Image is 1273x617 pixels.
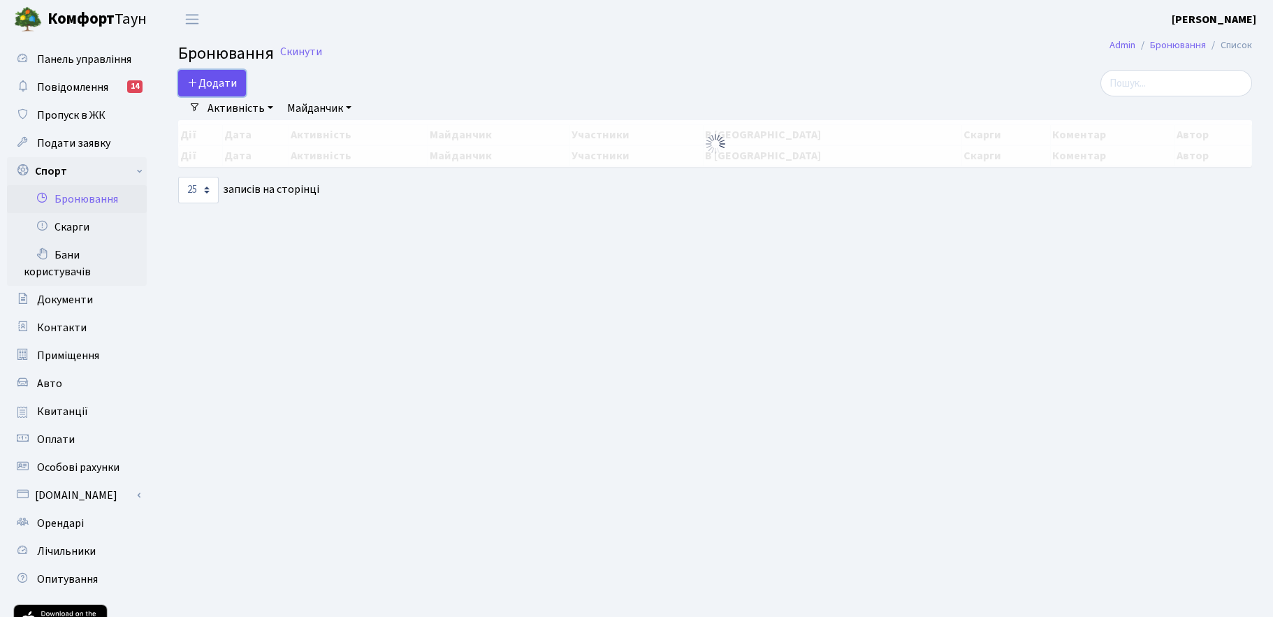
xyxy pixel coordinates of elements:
[1150,38,1206,52] a: Бронювання
[7,241,147,286] a: Бани користувачів
[37,376,62,391] span: Авто
[37,108,106,123] span: Пропуск в ЖК
[37,404,88,419] span: Квитанції
[1110,38,1135,52] a: Admin
[7,101,147,129] a: Пропуск в ЖК
[7,286,147,314] a: Документи
[178,177,219,203] select: записів на сторінці
[282,96,357,120] a: Майданчик
[37,348,99,363] span: Приміщення
[280,45,322,59] a: Скинути
[7,509,147,537] a: Орендарі
[1206,38,1252,53] li: Список
[37,136,110,151] span: Подати заявку
[7,565,147,593] a: Опитування
[175,8,210,31] button: Переключити навігацію
[37,516,84,531] span: Орендарі
[178,177,319,203] label: записів на сторінці
[1172,11,1256,28] a: [PERSON_NAME]
[1172,12,1256,27] b: [PERSON_NAME]
[7,481,147,509] a: [DOMAIN_NAME]
[37,80,108,95] span: Повідомлення
[7,426,147,453] a: Оплати
[7,73,147,101] a: Повідомлення14
[7,45,147,73] a: Панель управління
[202,96,279,120] a: Активність
[7,453,147,481] a: Особові рахунки
[7,314,147,342] a: Контакти
[704,133,727,155] img: Обробка...
[48,8,147,31] span: Таун
[37,320,87,335] span: Контакти
[37,460,119,475] span: Особові рахунки
[14,6,42,34] img: logo.png
[37,432,75,447] span: Оплати
[178,70,246,96] button: Додати
[37,544,96,559] span: Лічильники
[7,398,147,426] a: Квитанції
[178,41,274,66] span: Бронювання
[7,185,147,213] a: Бронювання
[7,213,147,241] a: Скарги
[7,129,147,157] a: Подати заявку
[37,292,93,307] span: Документи
[48,8,115,30] b: Комфорт
[7,342,147,370] a: Приміщення
[1100,70,1252,96] input: Пошук...
[37,52,131,67] span: Панель управління
[127,80,143,93] div: 14
[1089,31,1273,60] nav: breadcrumb
[7,537,147,565] a: Лічильники
[7,157,147,185] a: Спорт
[37,572,98,587] span: Опитування
[7,370,147,398] a: Авто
